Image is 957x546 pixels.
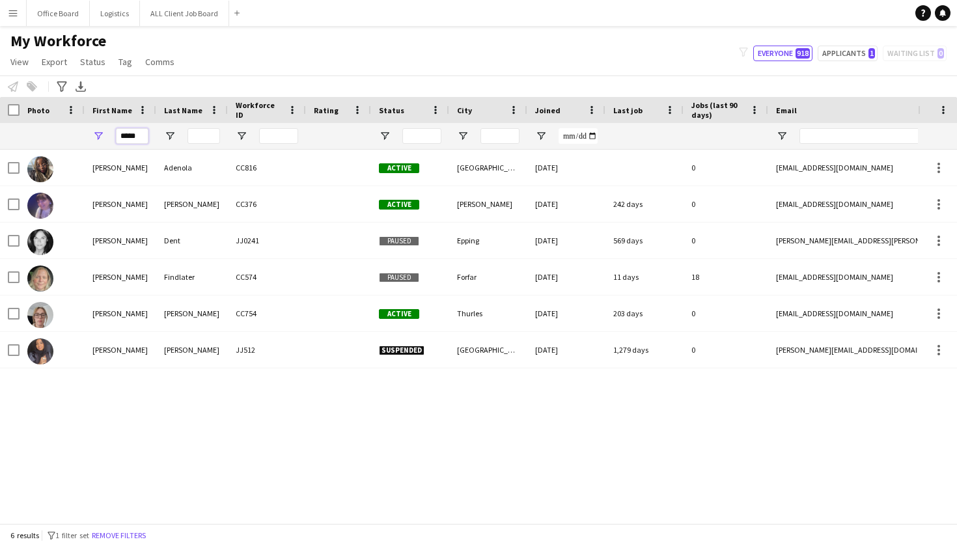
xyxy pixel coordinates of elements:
[54,79,70,94] app-action-btn: Advanced filters
[613,105,643,115] span: Last job
[140,53,180,70] a: Comms
[80,56,105,68] span: Status
[480,128,520,144] input: City Filter Input
[449,332,527,368] div: [GEOGRAPHIC_DATA]
[228,150,306,185] div: CC816
[228,332,306,368] div: JJ512
[73,79,89,94] app-action-btn: Export XLSX
[85,186,156,222] div: [PERSON_NAME]
[228,259,306,295] div: CC574
[379,163,419,173] span: Active
[379,130,391,142] button: Open Filter Menu
[75,53,111,70] a: Status
[527,259,605,295] div: [DATE]
[228,223,306,258] div: JJ0241
[449,259,527,295] div: Forfar
[228,186,306,222] div: CC376
[535,105,561,115] span: Joined
[605,295,684,331] div: 203 days
[113,53,137,70] a: Tag
[379,105,404,115] span: Status
[605,186,684,222] div: 242 days
[236,130,247,142] button: Open Filter Menu
[10,31,106,51] span: My Workforce
[684,259,768,295] div: 18
[156,186,228,222] div: [PERSON_NAME]
[379,309,419,319] span: Active
[92,130,104,142] button: Open Filter Menu
[164,105,202,115] span: Last Name
[89,528,148,543] button: Remove filters
[156,223,228,258] div: Dent
[527,186,605,222] div: [DATE]
[527,332,605,368] div: [DATE]
[228,295,306,331] div: CC754
[559,128,598,144] input: Joined Filter Input
[457,130,469,142] button: Open Filter Menu
[868,48,875,59] span: 1
[605,332,684,368] div: 1,279 days
[27,193,53,219] img: Sarah Cox
[605,259,684,295] div: 11 days
[236,100,283,120] span: Workforce ID
[753,46,812,61] button: Everyone918
[457,105,472,115] span: City
[776,130,788,142] button: Open Filter Menu
[27,156,53,182] img: Sarah Adenola
[684,223,768,258] div: 0
[27,338,53,364] img: Sarah Mohamed
[164,130,176,142] button: Open Filter Menu
[684,150,768,185] div: 0
[5,53,34,70] a: View
[605,223,684,258] div: 569 days
[92,105,132,115] span: First Name
[27,105,49,115] span: Photo
[118,56,132,68] span: Tag
[776,105,797,115] span: Email
[156,150,228,185] div: Adenola
[156,332,228,368] div: [PERSON_NAME]
[55,530,89,540] span: 1 filter set
[796,48,810,59] span: 918
[818,46,878,61] button: Applicants1
[145,56,174,68] span: Comms
[527,150,605,185] div: [DATE]
[10,56,29,68] span: View
[156,295,228,331] div: [PERSON_NAME]
[85,223,156,258] div: [PERSON_NAME]
[379,273,419,282] span: Paused
[684,295,768,331] div: 0
[187,128,220,144] input: Last Name Filter Input
[449,150,527,185] div: [GEOGRAPHIC_DATA]
[85,259,156,295] div: [PERSON_NAME]
[314,105,339,115] span: Rating
[379,346,424,355] span: Suspended
[379,236,419,246] span: Paused
[691,100,745,120] span: Jobs (last 90 days)
[140,1,229,26] button: ALL Client Job Board
[27,302,53,328] img: Sarah Hayden
[90,1,140,26] button: Logistics
[535,130,547,142] button: Open Filter Menu
[449,223,527,258] div: Epping
[402,128,441,144] input: Status Filter Input
[27,266,53,292] img: Sarah Findlater
[116,128,148,144] input: First Name Filter Input
[85,332,156,368] div: [PERSON_NAME]
[259,128,298,144] input: Workforce ID Filter Input
[156,259,228,295] div: Findlater
[449,295,527,331] div: Thurles
[85,150,156,185] div: [PERSON_NAME]
[42,56,67,68] span: Export
[27,229,53,255] img: Sarah Dent
[684,332,768,368] div: 0
[449,186,527,222] div: [PERSON_NAME]
[527,295,605,331] div: [DATE]
[527,223,605,258] div: [DATE]
[27,1,90,26] button: Office Board
[684,186,768,222] div: 0
[36,53,72,70] a: Export
[85,295,156,331] div: [PERSON_NAME]
[379,200,419,210] span: Active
